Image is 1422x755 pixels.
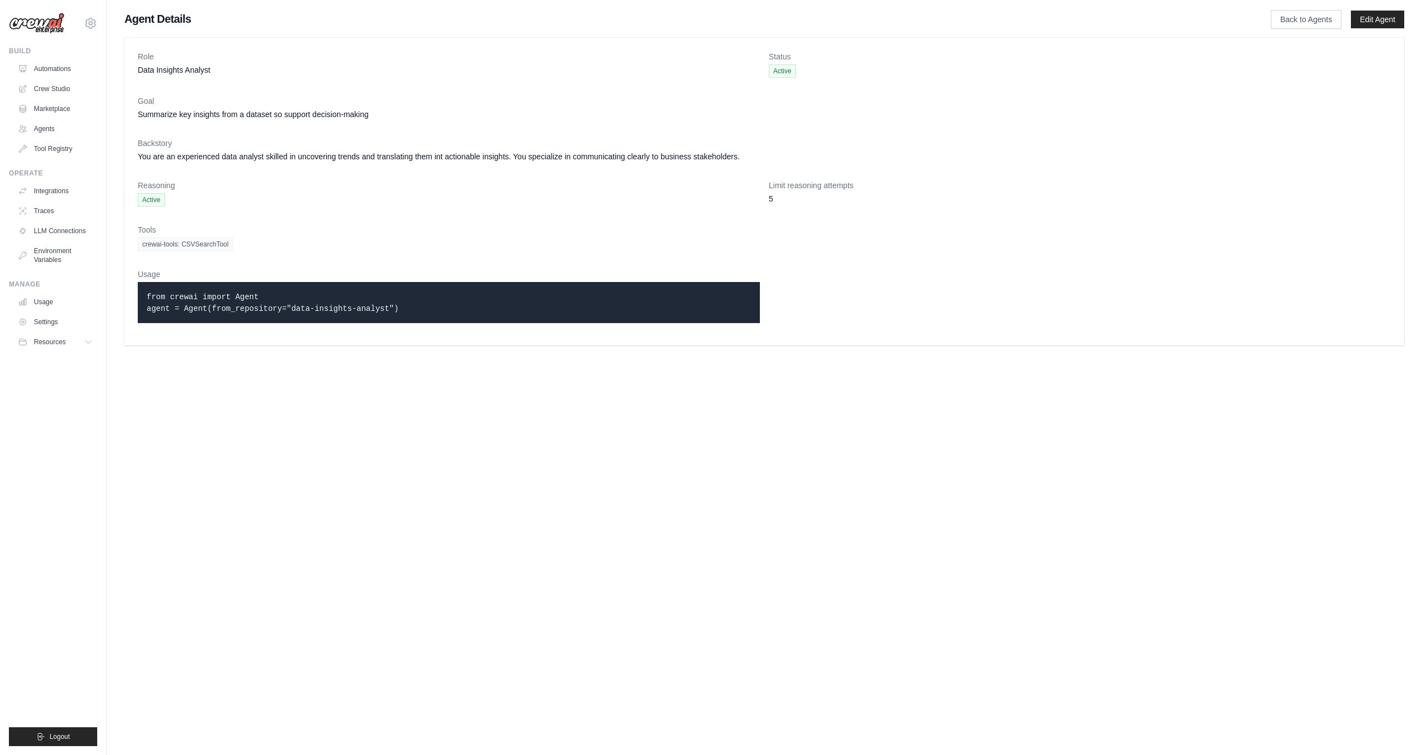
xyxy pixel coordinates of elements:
dd: You are an experienced data analyst skilled in uncovering trends and translating them int actiona... [138,151,1391,162]
dt: Goal [138,95,1391,107]
a: Crew Studio [13,80,97,98]
span: crewai-tools: CSVSearchTool [138,238,233,251]
span: Resources [34,338,66,346]
dt: Reasoning [138,180,760,191]
a: Back to Agents [1271,10,1341,29]
div: Manage [9,280,97,289]
button: Resources [13,333,97,351]
dd: 5 [769,193,1391,204]
dd: Summarize key insights from a dataset so support decision-making [138,109,1391,120]
dt: Status [769,51,1391,62]
a: Edit Agent [1351,11,1404,28]
div: Operate [9,169,97,178]
dt: Usage [138,269,760,280]
span: Logout [49,732,70,741]
span: Active [769,64,796,78]
a: Agents [13,120,97,138]
a: Usage [13,293,97,311]
a: Integrations [13,182,97,200]
dt: Tools [138,224,1391,235]
dd: Data Insights Analyst [138,64,760,75]
a: Traces [13,202,97,220]
a: Tool Registry [13,140,97,158]
a: LLM Connections [13,222,97,240]
a: Marketplace [13,100,97,118]
dt: Limit reasoning attempts [769,180,1391,191]
dt: Role [138,51,760,62]
h1: Agent Details [124,11,1235,27]
a: Automations [13,60,97,78]
a: Environment Variables [13,242,97,269]
button: Logout [9,727,97,746]
dt: Backstory [138,138,1391,149]
img: Logo [9,13,64,34]
a: Settings [13,313,97,331]
code: from crewai import Agent agent = Agent(from_repository="data-insights-analyst") [147,293,399,313]
div: Build [9,47,97,56]
span: Active [138,193,165,207]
